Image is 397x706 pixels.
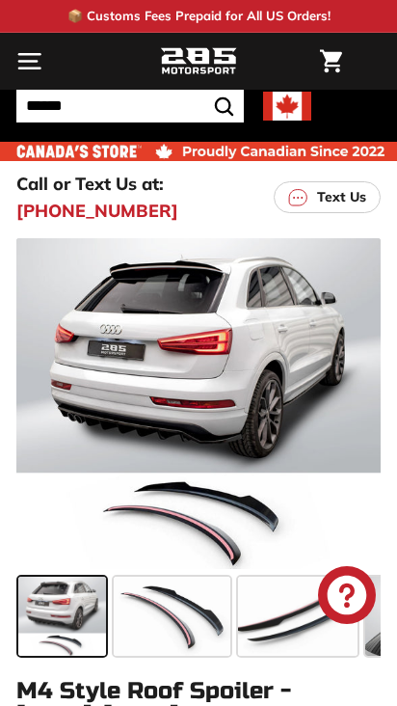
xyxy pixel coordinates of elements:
[317,187,366,207] p: Text Us
[16,90,244,122] input: Search
[310,34,352,89] a: Cart
[274,181,381,213] a: Text Us
[160,45,237,78] img: Logo_285_Motorsport_areodynamics_components
[67,7,331,26] p: 📦 Customs Fees Prepaid for All US Orders!
[16,198,178,224] a: [PHONE_NUMBER]
[312,566,382,629] inbox-online-store-chat: Shopify online store chat
[16,171,164,197] p: Call or Text Us at:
